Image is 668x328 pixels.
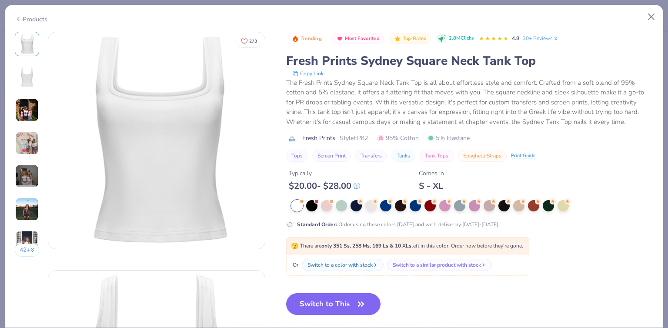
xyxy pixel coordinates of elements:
button: Spaghetti Straps [458,150,507,162]
span: 2.8M Clicks [449,35,474,42]
button: Screen Print [312,150,351,162]
span: Style FP82 [340,134,368,143]
button: Like [237,35,261,47]
span: Most Favorited [345,36,380,41]
span: 🫣 [291,242,298,250]
button: Badge Button [331,33,384,44]
div: Print Guide [511,152,535,160]
span: 95% Cotton [377,134,419,143]
img: Front [48,32,265,249]
span: Top Rated [403,36,427,41]
button: Badge Button [389,33,431,44]
div: Typically [289,169,360,178]
div: Order using these colors [DATE] and we'll deliver by [DATE]-[DATE]. [297,221,500,228]
button: Badge Button [287,33,326,44]
button: Tops [286,150,308,162]
div: Products [15,15,47,24]
img: Trending sort [292,35,299,42]
div: S - XL [419,181,444,191]
button: Tanks [391,150,415,162]
strong: only 351 Ss, 258 Ms, 169 Ls & 10 XLs [321,242,411,249]
img: User generated content [15,98,39,122]
div: The Fresh Prints Sydney Square Neck Tank Top is all about effortless style and comfort. Crafted f... [286,78,653,127]
button: Switch to a color with stock [302,259,384,271]
img: User generated content [15,197,39,221]
img: Front [17,33,37,54]
button: Close [643,9,660,25]
img: Top Rated sort [394,35,401,42]
img: Back [17,67,37,87]
img: User generated content [15,164,39,188]
span: 273 [249,39,257,44]
div: Fresh Prints Sydney Square Neck Tank Top [286,53,653,69]
button: Switch to a similar product with stock [387,259,492,271]
div: Switch to a color with stock [307,261,373,269]
div: 4.8 Stars [479,32,508,46]
button: Tank Tops [420,150,454,162]
img: brand logo [286,135,298,142]
span: 4.8 [512,35,519,42]
button: Transfers [355,150,387,162]
span: Or [291,261,298,269]
button: Switch to This [286,293,381,315]
button: 42+ [15,244,40,257]
div: $ 20.00 - $ 28.00 [289,181,360,191]
span: Fresh Prints [302,134,335,143]
a: 20+ Reviews [523,34,559,42]
span: There are left in this color. Order now before they're gone. [291,242,523,249]
span: 5% Elastane [428,134,470,143]
img: User generated content [15,131,39,155]
img: Most Favorited sort [336,35,343,42]
strong: Standard Order : [297,221,337,228]
div: Switch to a similar product with stock [393,261,481,269]
button: copy to clipboard [290,69,326,78]
span: Trending [301,36,322,41]
div: Comes In [419,169,444,178]
img: User generated content [15,231,39,254]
